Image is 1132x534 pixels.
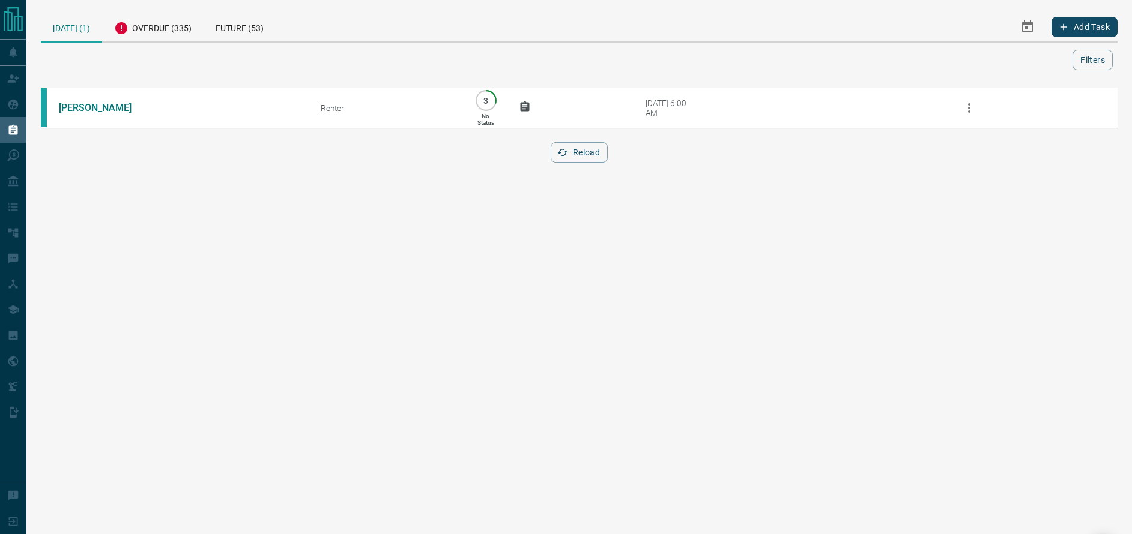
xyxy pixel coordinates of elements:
div: Renter [321,103,453,113]
div: [DATE] 6:00 AM [646,98,697,118]
div: Future (53) [204,12,276,41]
div: condos.ca [41,88,47,127]
button: Filters [1073,50,1113,70]
a: [PERSON_NAME] [59,102,149,113]
div: [DATE] (1) [41,12,102,43]
p: No Status [477,113,494,126]
div: Overdue (335) [102,12,204,41]
button: Add Task [1052,17,1118,37]
button: Reload [551,142,608,163]
p: 3 [482,96,491,105]
button: Select Date Range [1013,13,1042,41]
